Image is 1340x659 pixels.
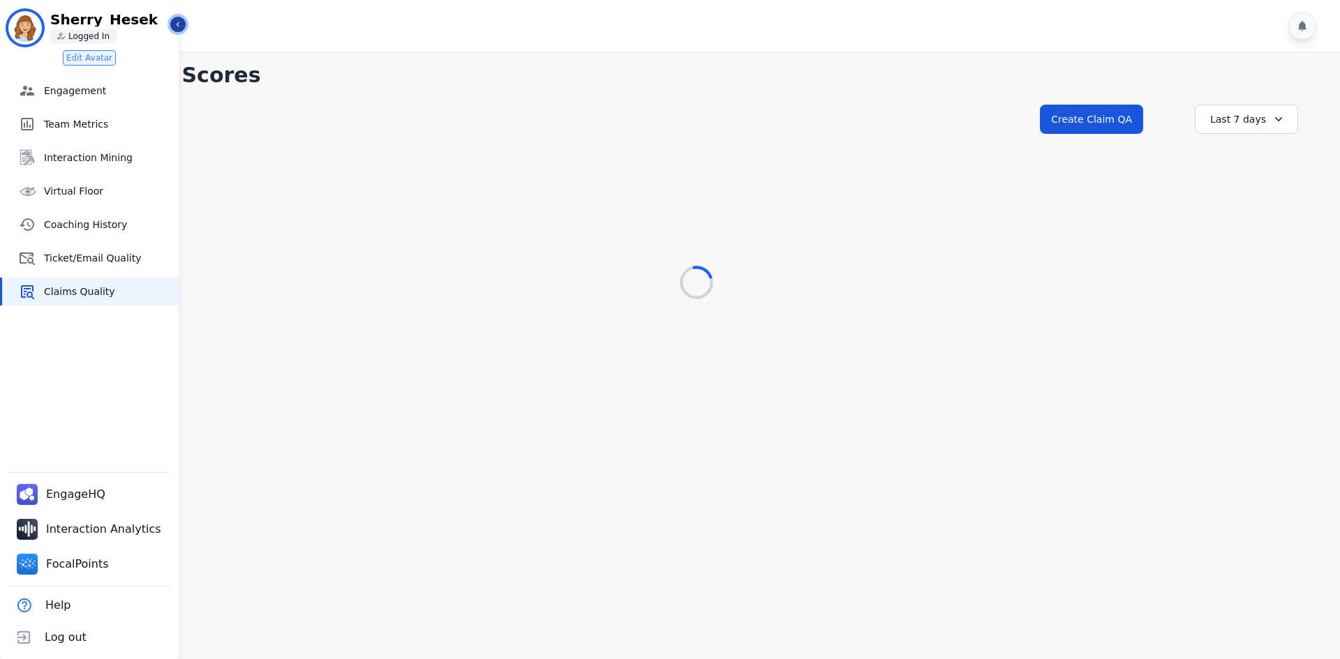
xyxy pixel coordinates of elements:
a: Interaction Mining [2,144,179,172]
span: Log out [45,629,87,646]
span: FocalPoints [46,556,112,573]
span: Engagement [44,84,173,98]
span: Claims Quality [44,285,173,298]
img: person [57,32,66,40]
span: Virtual Floor [44,184,173,198]
span: Team Metrics [44,117,173,131]
a: Claims Quality [2,278,179,305]
h1: Claim QA Scores [68,63,1326,88]
span: Help [45,597,70,614]
a: FocalPoints [11,548,117,580]
a: Ticket/Email Quality [2,244,179,272]
p: Sherry_Hesek [50,13,169,26]
button: Log out [8,621,89,653]
span: Ticket/Email Quality [44,251,173,265]
span: Coaching History [44,218,173,232]
span: EngageHQ [46,486,108,503]
div: Last 7 days [1195,105,1298,134]
span: Interaction Mining [44,151,173,165]
a: Virtual Floor [2,177,179,205]
a: Interaction Analytics [11,513,170,545]
img: Bordered avatar [8,11,42,45]
a: Engagement [2,77,179,105]
button: Help [8,589,73,621]
a: Team Metrics [2,110,179,138]
span: Interaction Analytics [46,521,164,538]
button: Create Claim QA [1040,105,1143,134]
button: Edit Avatar [63,50,116,66]
a: Coaching History [2,211,179,238]
a: EngageHQ [11,478,114,510]
p: Logged In [68,31,110,42]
